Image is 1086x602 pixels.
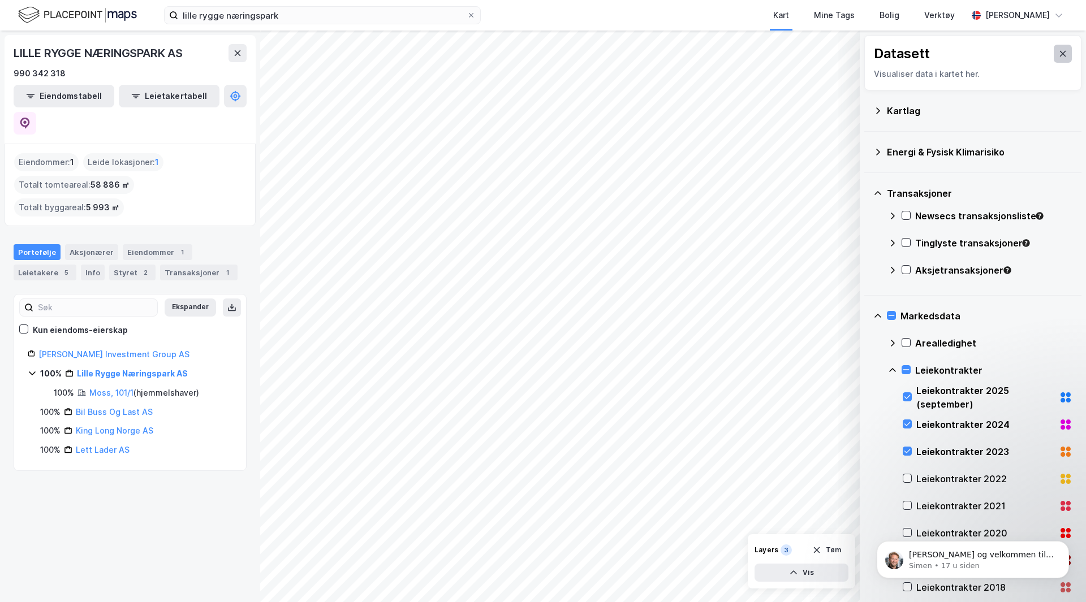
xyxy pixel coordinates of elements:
[14,265,76,280] div: Leietakere
[76,445,130,454] a: Lett Lader AS
[915,209,1072,223] div: Newsecs transaksjonsliste
[155,155,159,169] span: 1
[916,499,1054,513] div: Leiekontrakter 2021
[915,236,1072,250] div: Tinglyste transaksjoner
[40,424,61,438] div: 100%
[76,426,153,435] a: King Long Norge AS
[887,145,1072,159] div: Energi & Fysisk Klimarisiko
[14,153,79,171] div: Eiendommer :
[14,244,61,260] div: Portefølje
[54,386,74,400] div: 100%
[1002,265,1012,275] div: Tooltip anchor
[83,153,163,171] div: Leide lokasjoner :
[14,67,66,80] div: 990 342 318
[77,369,188,378] a: Lille Rygge Næringspark AS
[880,8,899,22] div: Bolig
[76,407,153,417] a: Bil Buss Og Last AS
[14,198,124,216] div: Totalt byggareal :
[887,104,1072,118] div: Kartlag
[1035,211,1045,221] div: Tooltip anchor
[916,384,1054,411] div: Leiekontrakter 2025 (september)
[70,155,74,169] span: 1
[65,244,118,260] div: Aksjonærer
[14,44,185,62] div: LILLE RYGGE NÆRINGSPARK AS
[915,263,1072,277] div: Aksjetransaksjoner
[916,472,1054,486] div: Leiekontrakter 2022
[860,517,1086,596] iframe: Intercom notifications melding
[916,418,1054,431] div: Leiekontrakter 2024
[90,178,130,192] span: 58 886 ㎡
[40,443,61,457] div: 100%
[755,545,778,555] div: Layers
[38,349,189,359] a: [PERSON_NAME] Investment Group AS
[755,564,848,582] button: Vis
[165,298,216,317] button: Ekspander
[81,265,105,280] div: Info
[887,187,1072,200] div: Transaksjoner
[176,246,188,258] div: 1
[89,386,199,400] div: ( hjemmelshaver )
[985,8,1050,22] div: [PERSON_NAME]
[1021,238,1031,248] div: Tooltip anchor
[40,405,61,419] div: 100%
[86,201,119,214] span: 5 993 ㎡
[40,367,62,380] div: 100%
[33,323,128,337] div: Kun eiendoms-eierskap
[14,85,114,107] button: Eiendomstabell
[900,309,1072,323] div: Markedsdata
[915,363,1072,377] div: Leiekontrakter
[814,8,855,22] div: Mine Tags
[805,541,848,559] button: Tøm
[89,388,133,397] a: Moss, 101/1
[178,7,467,24] input: Søk på adresse, matrikkel, gårdeiere, leietakere eller personer
[916,445,1054,458] div: Leiekontrakter 2023
[14,176,134,194] div: Totalt tomteareal :
[874,67,1072,81] div: Visualiser data i kartet her.
[18,5,137,25] img: logo.f888ab2527a4732fd821a326f86c7f29.svg
[160,265,238,280] div: Transaksjoner
[140,267,151,278] div: 2
[924,8,955,22] div: Verktøy
[781,544,792,556] div: 3
[222,267,233,278] div: 1
[123,244,192,260] div: Eiendommer
[773,8,789,22] div: Kart
[915,336,1072,350] div: Arealledighet
[33,299,157,316] input: Søk
[109,265,156,280] div: Styret
[61,267,72,278] div: 5
[874,45,930,63] div: Datasett
[119,85,219,107] button: Leietakertabell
